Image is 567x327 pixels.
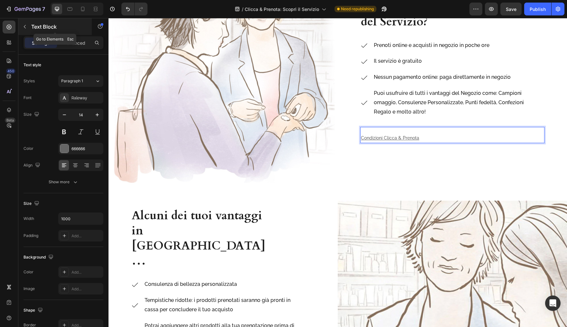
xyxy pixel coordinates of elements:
[506,6,516,12] span: Save
[24,161,42,170] div: Align
[49,179,79,185] div: Show more
[71,95,102,101] div: Raleway
[524,3,551,15] button: Publish
[71,286,102,292] div: Add...
[36,303,195,322] p: Potrai aggiungere altri prodotti alla tua prenotazione prima di effettuare il pagamento
[61,78,83,84] span: Paragraph 1
[24,306,44,315] div: Shape
[36,262,195,271] p: Consulenza di bellezza personalizzata
[245,6,319,13] span: Clicca & Prenota: Scopri il Servizio
[3,3,48,15] button: 7
[63,40,85,46] p: Advanced
[71,233,102,239] div: Add...
[42,5,45,13] p: 7
[5,118,15,123] div: Beta
[59,213,103,224] input: Auto
[341,6,374,12] span: Need republishing
[252,115,436,125] div: Rich Text Editor. Editing area: main
[265,23,425,32] p: Prenoti online e acquisti in negozio in poche ore
[24,146,33,151] div: Color
[109,18,567,327] iframe: Design area
[31,23,86,31] p: Text Block
[500,3,522,15] button: Save
[24,233,38,239] div: Padding
[32,40,50,46] p: Settings
[265,71,425,98] p: Puoi usufruire di tutti i vantaggi del Negozio come: Campioni omaggio, Consulenze Personalizzate,...
[24,216,34,222] div: Width
[545,295,561,311] div: Open Intercom Messenger
[24,253,55,262] div: Background
[252,117,311,123] a: Condizioni Clicca & Prenota
[24,269,33,275] div: Color
[58,75,103,87] button: Paragraph 1
[24,95,32,101] div: Font
[24,62,41,68] div: Text style
[71,146,102,152] div: 666666
[242,6,243,13] span: /
[265,39,425,48] p: Il servizio è gratuito
[24,110,41,119] div: Size
[71,269,102,275] div: Add...
[24,286,35,292] div: Image
[6,68,15,74] div: 450
[23,190,158,251] h2: Alcuni dei tuoi vantaggi in [GEOGRAPHIC_DATA]…
[24,199,41,208] div: Size
[265,55,425,64] p: Nessun pagamento online: paga direttamente in negozio
[530,6,546,13] div: Publish
[24,176,103,188] button: Show more
[24,78,35,84] div: Styles
[121,3,147,15] div: Undo/Redo
[36,278,195,296] p: Tempistiche ridotte: i prodotti prenotati saranno già pronti in cassa per concludere il tuo acquisto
